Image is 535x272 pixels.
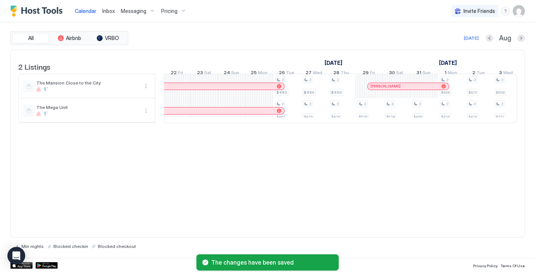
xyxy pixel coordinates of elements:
[332,68,351,79] a: August 28, 2025
[211,259,333,266] span: The changes have been saved
[304,68,324,79] a: August 27, 2025
[102,8,115,14] span: Inbox
[10,6,66,17] a: Host Tools Logo
[276,115,285,119] span: $461
[309,102,311,106] span: 2
[422,70,431,77] span: Sun
[224,70,230,77] span: 24
[282,77,284,82] span: 2
[204,70,211,77] span: Sat
[304,115,313,119] span: $426
[142,106,150,115] div: menu
[282,102,284,106] span: 2
[501,7,510,16] div: menu
[277,68,296,79] a: August 26, 2025
[121,8,146,14] span: Messaging
[258,70,267,77] span: Mon
[463,34,480,43] button: [DATE]
[473,77,476,82] span: 2
[497,68,515,79] a: September 3, 2025
[468,90,477,95] span: $670
[472,70,475,77] span: 2
[12,33,49,43] button: All
[486,34,493,42] button: Previous month
[441,90,450,95] span: $668
[178,70,183,77] span: Fri
[473,102,476,106] span: 2
[445,70,446,77] span: 1
[416,70,421,77] span: 31
[21,243,44,249] span: Min nights
[36,80,139,86] span: The Mansion Close to the City
[446,77,448,82] span: 2
[513,5,525,17] div: User profile
[66,35,81,42] span: Airbnb
[501,102,503,106] span: 2
[142,106,150,115] button: More options
[10,31,128,45] div: tab-group
[391,102,393,106] span: 3
[336,77,339,82] span: 2
[476,70,485,77] span: Tue
[336,102,339,106] span: 2
[448,70,457,77] span: Mon
[231,70,239,77] span: Sun
[249,68,269,79] a: August 25, 2025
[105,35,119,42] span: VRBO
[419,102,421,106] span: 2
[53,243,88,249] span: Blocked checkin
[340,70,349,77] span: Thu
[361,68,377,79] a: August 29, 2025
[359,115,368,119] span: $526
[471,68,486,79] a: September 2, 2025
[387,68,405,79] a: August 30, 2025
[464,35,479,42] div: [DATE]
[443,68,459,79] a: September 1, 2025
[331,115,340,119] span: $426
[98,243,136,249] span: Blocked checkout
[279,70,285,77] span: 26
[396,70,403,77] span: Sat
[222,68,241,79] a: August 24, 2025
[331,90,342,95] span: $450
[333,70,339,77] span: 28
[304,90,315,95] span: $450
[441,115,449,119] span: $418
[75,7,96,15] a: Calendar
[195,68,213,79] a: August 23, 2025
[386,115,395,119] span: $524
[370,84,401,89] span: [PERSON_NAME]
[142,82,150,90] div: menu
[161,8,177,14] span: Pricing
[18,61,50,72] span: 2 Listings
[413,115,422,119] span: $488
[251,70,257,77] span: 25
[7,247,25,265] div: Open Intercom Messenger
[363,70,369,77] span: 29
[102,7,115,15] a: Inbox
[323,57,344,68] a: August 18, 2025
[89,33,126,43] button: VRBO
[517,34,525,42] button: Next month
[286,70,294,77] span: Tue
[499,70,502,77] span: 3
[309,77,311,82] span: 2
[446,102,448,106] span: 2
[389,70,395,77] span: 30
[415,68,432,79] a: August 31, 2025
[499,34,511,43] span: Aug
[364,102,366,106] span: 3
[276,90,287,95] span: $450
[28,35,34,42] span: All
[496,90,505,95] span: $558
[75,8,96,14] span: Calendar
[468,115,477,119] span: $416
[197,70,203,77] span: 23
[142,82,150,90] button: More options
[463,8,495,14] span: Invite Friends
[36,105,139,110] span: The Mega Unit
[169,68,185,79] a: August 22, 2025
[437,57,459,68] a: September 1, 2025
[171,70,177,77] span: 22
